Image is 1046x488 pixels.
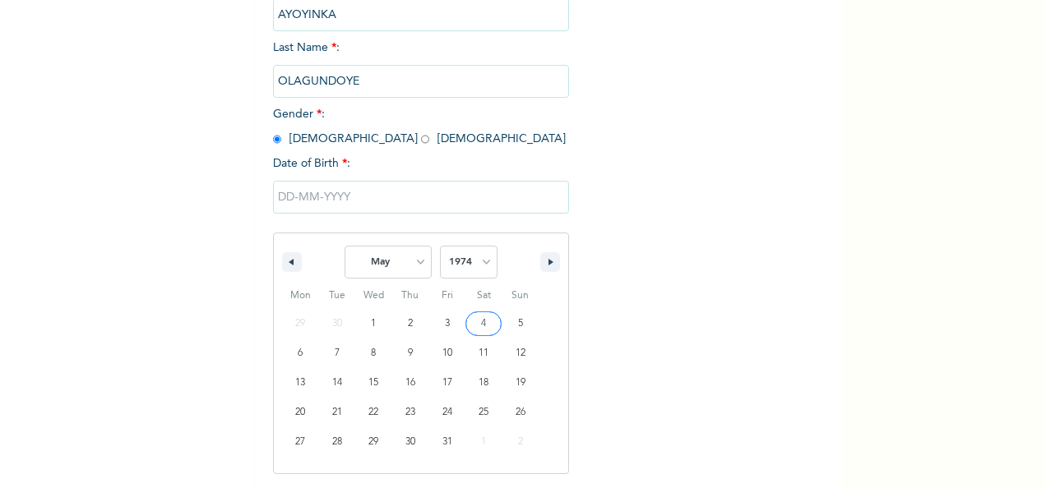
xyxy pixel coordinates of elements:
[405,427,415,457] span: 30
[502,368,539,398] button: 19
[516,368,525,398] span: 19
[368,368,378,398] span: 15
[392,427,429,457] button: 30
[273,42,569,87] span: Last Name :
[319,427,356,457] button: 28
[479,398,488,427] span: 25
[355,338,392,368] button: 8
[428,338,465,368] button: 10
[282,427,319,457] button: 27
[392,338,429,368] button: 9
[392,398,429,427] button: 23
[465,368,502,398] button: 18
[442,368,452,398] span: 17
[479,338,488,368] span: 11
[516,398,525,427] span: 26
[332,398,342,427] span: 21
[371,338,376,368] span: 8
[355,427,392,457] button: 29
[428,427,465,457] button: 31
[319,283,356,309] span: Tue
[368,427,378,457] span: 29
[442,338,452,368] span: 10
[355,368,392,398] button: 15
[355,309,392,338] button: 1
[355,283,392,309] span: Wed
[502,338,539,368] button: 12
[408,338,413,368] span: 9
[273,155,350,173] span: Date of Birth :
[392,368,429,398] button: 16
[465,338,502,368] button: 11
[332,368,342,398] span: 14
[502,283,539,309] span: Sun
[481,309,486,338] span: 4
[355,398,392,427] button: 22
[465,283,502,309] span: Sat
[368,398,378,427] span: 22
[405,368,415,398] span: 16
[319,398,356,427] button: 21
[282,283,319,309] span: Mon
[479,368,488,398] span: 18
[295,368,305,398] span: 13
[392,283,429,309] span: Thu
[319,368,356,398] button: 14
[518,309,523,338] span: 5
[428,309,465,338] button: 3
[332,427,342,457] span: 28
[428,283,465,309] span: Fri
[282,368,319,398] button: 13
[502,398,539,427] button: 26
[371,309,376,338] span: 1
[405,398,415,427] span: 23
[273,65,569,98] input: Enter your last name
[442,398,452,427] span: 24
[282,338,319,368] button: 6
[408,309,413,338] span: 2
[295,427,305,457] span: 27
[295,398,305,427] span: 20
[282,398,319,427] button: 20
[428,368,465,398] button: 17
[298,338,303,368] span: 6
[273,108,566,145] span: Gender : [DEMOGRAPHIC_DATA] [DEMOGRAPHIC_DATA]
[442,427,452,457] span: 31
[319,338,356,368] button: 7
[392,309,429,338] button: 2
[465,398,502,427] button: 25
[516,338,525,368] span: 12
[335,338,340,368] span: 7
[273,181,569,214] input: DD-MM-YYYY
[465,309,502,338] button: 4
[445,309,450,338] span: 3
[502,309,539,338] button: 5
[428,398,465,427] button: 24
